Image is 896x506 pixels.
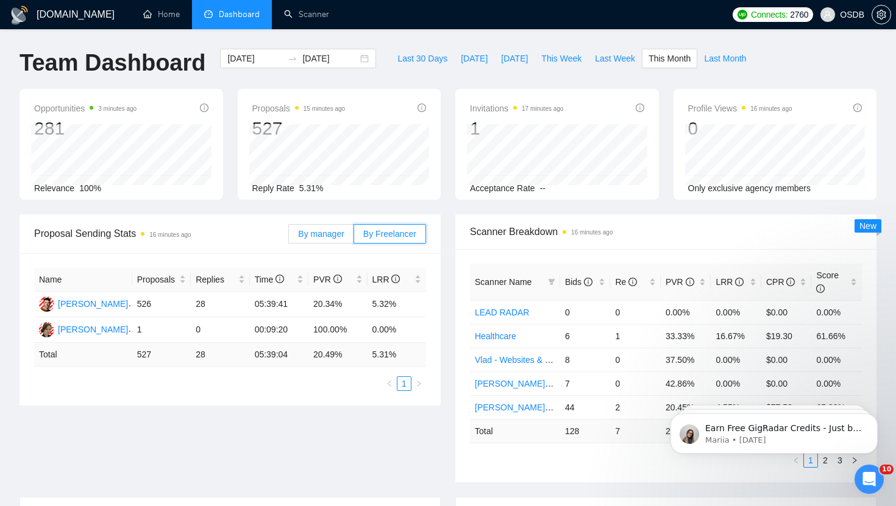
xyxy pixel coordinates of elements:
[53,47,210,58] p: Message from Mariia, sent 4w ago
[411,376,426,391] li: Next Page
[661,300,711,324] td: 0.00%
[53,35,210,336] span: Earn Free GigRadar Credits - Just by Sharing Your Story! 💬 Want more credits for sending proposal...
[751,8,788,21] span: Connects:
[255,275,284,284] span: Time
[540,183,546,193] span: --
[391,275,400,283] span: info-circle
[252,101,346,116] span: Proposals
[299,183,324,193] span: 5.31%
[454,49,494,68] button: [DATE]
[711,300,761,324] td: 0.00%
[761,348,812,371] td: $0.00
[250,292,308,317] td: 05:39:41
[252,183,294,193] span: Reply Rate
[541,52,581,65] span: This Week
[191,343,249,367] td: 28
[565,277,592,287] span: Bids
[501,52,528,65] span: [DATE]
[252,117,346,140] div: 527
[137,273,177,286] span: Proposals
[39,297,54,312] img: BH
[761,371,812,395] td: $0.00
[688,183,811,193] span: Only exclusive agency members
[686,278,694,286] span: info-circle
[470,117,563,140] div: 1
[697,49,753,68] button: Last Month
[560,395,611,419] td: 44
[859,221,876,231] span: New
[652,388,896,473] iframe: Intercom notifications message
[333,275,342,283] span: info-circle
[761,300,812,324] td: $0.00
[548,278,555,286] span: filter
[475,379,599,388] a: [PERSON_NAME] - UI/UX SaaS
[313,275,342,284] span: PVR
[522,105,563,112] time: 17 minutes ago
[811,348,862,371] td: 0.00%
[790,8,808,21] span: 2760
[288,54,297,63] span: swap-right
[461,52,488,65] span: [DATE]
[132,343,191,367] td: 527
[872,5,891,24] button: setting
[494,49,535,68] button: [DATE]
[738,10,747,19] img: upwork-logo.png
[204,10,213,18] span: dashboard
[535,49,588,68] button: This Week
[688,101,792,116] span: Profile Views
[761,324,812,348] td: $19.30
[132,268,191,292] th: Proposals
[132,292,191,317] td: 526
[560,300,611,324] td: 0
[302,52,358,65] input: End date
[642,49,697,68] button: This Month
[816,270,839,293] span: Score
[610,300,661,324] td: 0
[880,465,894,474] span: 10
[811,371,862,395] td: 0.00%
[397,377,411,390] a: 1
[584,278,592,286] span: info-circle
[571,229,613,236] time: 16 minutes ago
[711,371,761,395] td: 0.00%
[735,278,744,286] span: info-circle
[34,226,288,241] span: Proposal Sending Stats
[308,317,367,343] td: 100.00%
[98,105,137,112] time: 3 minutes ago
[615,277,637,287] span: Re
[149,231,191,238] time: 16 minutes ago
[418,104,426,112] span: info-circle
[716,277,744,287] span: LRR
[304,105,345,112] time: 15 minutes ago
[411,376,426,391] button: right
[823,10,832,19] span: user
[34,101,137,116] span: Opportunities
[250,317,308,343] td: 00:09:20
[372,275,400,284] span: LRR
[475,307,529,317] a: LEAD RADAR
[649,52,691,65] span: This Month
[610,348,661,371] td: 0
[816,284,825,293] span: info-circle
[666,277,694,287] span: PVR
[34,343,132,367] td: Total
[276,275,284,283] span: info-circle
[382,376,397,391] button: left
[475,277,532,287] span: Scanner Name
[58,323,128,336] div: [PERSON_NAME]
[39,322,54,337] img: AK
[132,317,191,343] td: 1
[750,105,792,112] time: 16 minutes ago
[191,292,249,317] td: 28
[397,52,447,65] span: Last 30 Days
[610,395,661,419] td: 2
[628,278,637,286] span: info-circle
[191,268,249,292] th: Replies
[10,5,29,25] img: logo
[470,101,563,116] span: Invitations
[475,402,608,412] a: [PERSON_NAME] - UI/UX General
[853,104,862,112] span: info-circle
